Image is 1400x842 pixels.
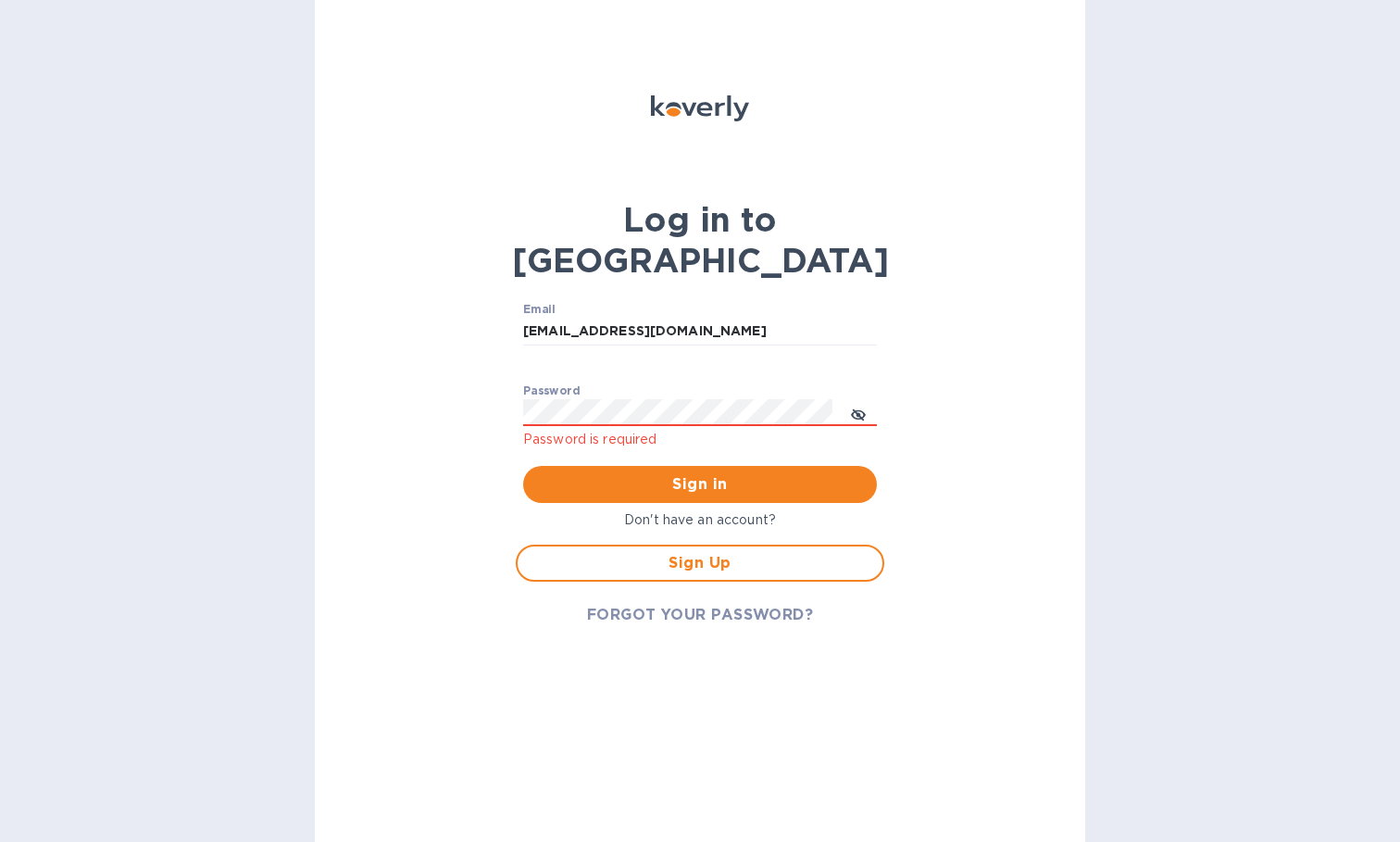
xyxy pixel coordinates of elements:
[572,597,829,634] button: FORGOT YOUR PASSWORD?
[523,385,580,396] label: Password
[538,473,862,496] span: Sign in
[523,466,877,503] button: Sign in
[516,545,884,582] button: Sign Up
[651,95,749,121] img: Koverly
[523,304,556,315] label: Email
[512,199,889,281] b: Log in to [GEOGRAPHIC_DATA]
[523,429,877,450] p: Password is required
[516,510,884,530] p: Don't have an account?
[840,395,877,432] button: toggle password visibility
[532,552,868,574] span: Sign Up
[587,604,814,626] span: FORGOT YOUR PASSWORD?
